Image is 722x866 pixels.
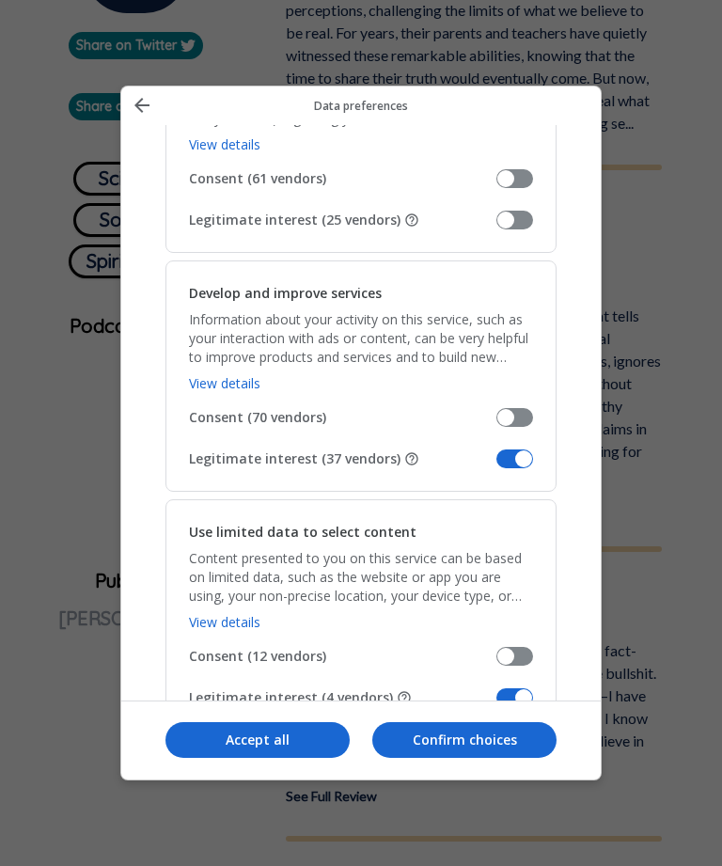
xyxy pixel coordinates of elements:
button: Some vendors are not asking for your consent, but are using your personal data on the basis of th... [397,690,412,705]
button: Confirm choices [372,722,557,758]
span: Consent (12 vendors) [189,647,496,666]
span: Legitimate interest (25 vendors) [189,211,496,229]
p: Content presented to you on this service can be based on limited data, such as the website or app... [189,549,533,606]
p: Confirm choices [372,731,557,749]
a: View details, Understand audiences through statistics or combinations of data from different sources [189,135,260,153]
span: Consent (70 vendors) [189,408,496,427]
p: Information about your activity on this service, such as your interaction with ads or content, ca... [189,310,533,367]
h2: Use limited data to select content [189,523,416,542]
button: Accept all [165,722,350,758]
button: Back [125,93,159,118]
span: Consent (61 vendors) [189,169,496,188]
span: Legitimate interest (4 vendors) [189,688,496,707]
button: Some vendors are not asking for your consent, but are using your personal data on the basis of th... [404,213,419,228]
a: View details, Use limited data to select content [189,613,260,631]
p: Data preferences [159,98,563,114]
div: Manage your data [120,86,602,780]
span: Legitimate interest (37 vendors) [189,449,496,468]
button: Some vendors are not asking for your consent, but are using your personal data on the basis of th... [404,451,419,466]
p: Accept all [165,731,350,749]
a: View details, Develop and improve services [189,374,260,392]
h2: Develop and improve services [189,284,382,303]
